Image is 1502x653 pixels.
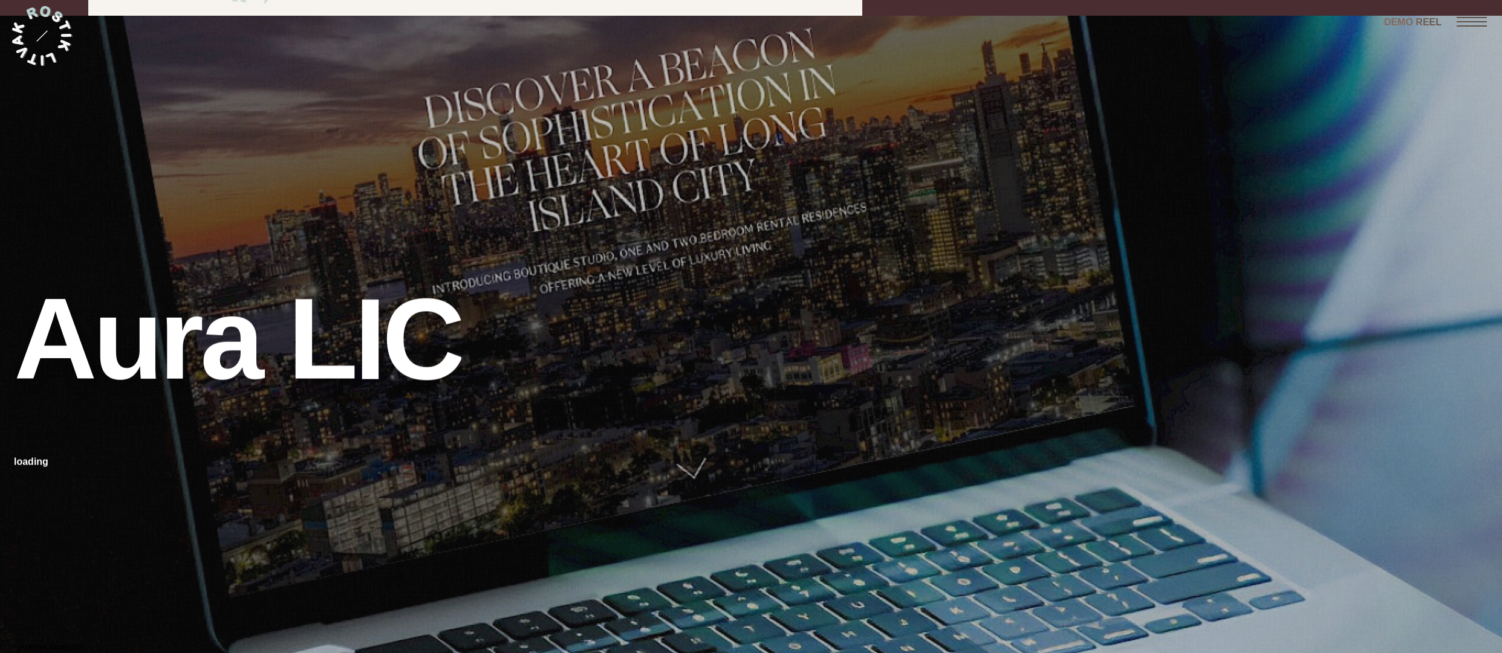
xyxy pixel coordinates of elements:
div: A [14,281,93,396]
a: Aura LICloading [12,205,463,480]
div: loading [14,454,48,470]
div: L [288,281,354,396]
div: r [159,281,200,396]
div: u [93,281,160,396]
div: a [200,281,260,396]
div: I [354,281,382,396]
div: C [382,281,461,396]
a: DEMO REEL [1384,14,1442,31]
